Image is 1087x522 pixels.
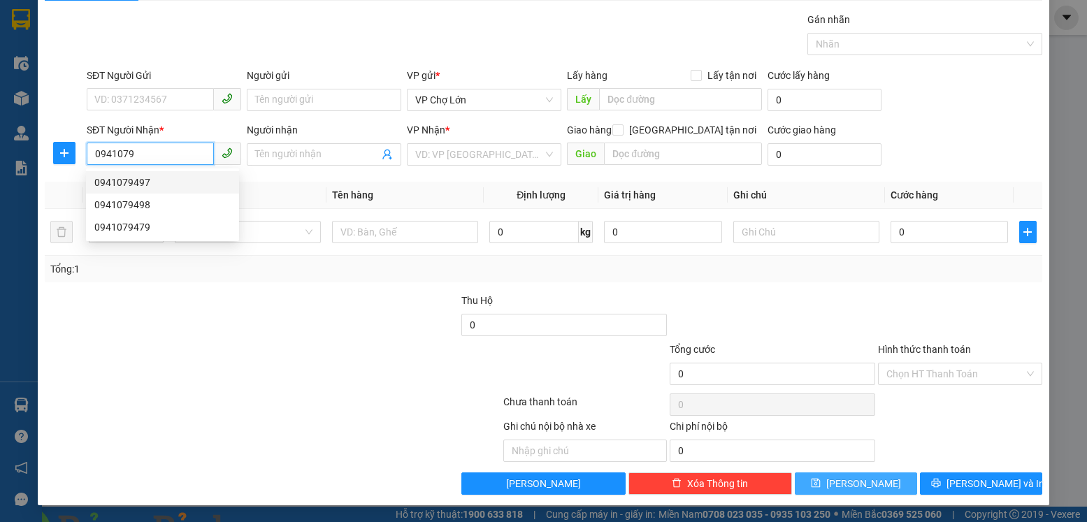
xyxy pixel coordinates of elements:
[1020,226,1035,238] span: plus
[946,476,1044,491] span: [PERSON_NAME] và In
[222,147,233,159] span: phone
[768,124,836,136] label: Cước giao hàng
[50,221,73,243] button: delete
[461,295,493,306] span: Thu Hộ
[826,476,901,491] span: [PERSON_NAME]
[768,70,830,81] label: Cước lấy hàng
[503,419,667,440] div: Ghi chú nội bộ nhà xe
[502,394,668,419] div: Chưa thanh toán
[672,478,682,489] span: delete
[86,171,239,194] div: 0941079497
[687,476,748,491] span: Xóa Thông tin
[50,261,420,277] div: Tổng: 1
[247,122,401,138] div: Người nhận
[382,149,393,160] span: user-add
[461,472,625,495] button: [PERSON_NAME]
[807,14,850,25] label: Gán nhãn
[415,89,553,110] span: VP Chợ Lớn
[768,89,882,111] input: Cước lấy hàng
[702,68,762,83] span: Lấy tận nơi
[733,221,879,243] input: Ghi Chú
[53,142,75,164] button: plus
[94,197,231,212] div: 0941079498
[604,189,656,201] span: Giá trị hàng
[54,147,75,159] span: plus
[86,216,239,238] div: 0941079479
[94,175,231,190] div: 0941079497
[599,88,761,110] input: Dọc đường
[795,472,917,495] button: save[PERSON_NAME]
[247,68,401,83] div: Người gửi
[222,93,233,104] span: phone
[506,476,581,491] span: [PERSON_NAME]
[604,143,761,165] input: Dọc đường
[1019,221,1036,243] button: plus
[86,194,239,216] div: 0941079498
[503,440,667,462] input: Nhập ghi chú
[407,124,445,136] span: VP Nhận
[670,344,715,355] span: Tổng cước
[811,478,821,489] span: save
[407,68,561,83] div: VP gửi
[920,472,1042,495] button: printer[PERSON_NAME] và In
[624,122,762,138] span: [GEOGRAPHIC_DATA] tận nơi
[768,143,882,166] input: Cước giao hàng
[628,472,792,495] button: deleteXóa Thông tin
[567,143,604,165] span: Giao
[878,344,971,355] label: Hình thức thanh toán
[567,88,599,110] span: Lấy
[332,189,373,201] span: Tên hàng
[332,221,478,243] input: VD: Bàn, Ghế
[931,478,941,489] span: printer
[87,68,241,83] div: SĐT Người Gửi
[604,221,721,243] input: 0
[183,222,312,242] span: Khác
[670,419,875,440] div: Chi phí nội bộ
[891,189,938,201] span: Cước hàng
[728,182,885,209] th: Ghi chú
[567,70,607,81] span: Lấy hàng
[94,219,231,235] div: 0941079479
[517,189,566,201] span: Định lượng
[579,221,593,243] span: kg
[87,122,241,138] div: SĐT Người Nhận
[567,124,612,136] span: Giao hàng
